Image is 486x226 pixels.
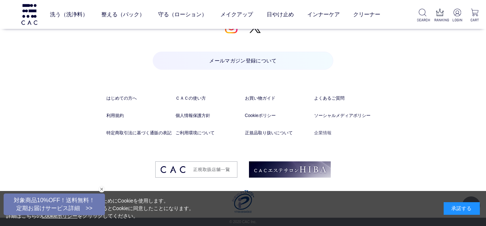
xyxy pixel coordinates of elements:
[220,5,253,24] a: メイクアップ
[444,202,480,215] div: 承諾する
[452,17,463,23] p: LOGIN
[176,95,241,101] a: ＣＡＣの使い方
[245,112,310,119] a: Cookieポリシー
[249,161,331,178] img: footer_image02.png
[452,9,463,23] a: LOGIN
[267,5,294,24] a: 日やけ止め
[176,112,241,119] a: 個人情報保護方針
[417,17,428,23] p: SEARCH
[158,5,207,24] a: 守る（ローション）
[314,130,380,136] a: 企業情報
[106,112,172,119] a: 利用規約
[245,130,310,136] a: 正規品取り扱いについて
[314,95,380,101] a: よくあるご質問
[434,9,445,23] a: RANKING
[469,17,480,23] p: CART
[176,130,241,136] a: ご利用環境について
[153,52,333,70] a: メールマガジン登録について
[417,9,428,23] a: SEARCH
[307,5,340,24] a: インナーケア
[434,17,445,23] p: RANKING
[101,5,145,24] a: 整える（パック）
[353,5,380,24] a: クリーナー
[314,112,380,119] a: ソーシャルメディアポリシー
[50,5,88,24] a: 洗う（洗浄料）
[155,161,237,178] img: footer_image03.png
[106,130,172,136] a: 特定商取引法に基づく通販の表記
[106,95,172,101] a: はじめての方へ
[469,9,480,23] a: CART
[245,95,310,101] a: お買い物ガイド
[20,4,38,25] img: logo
